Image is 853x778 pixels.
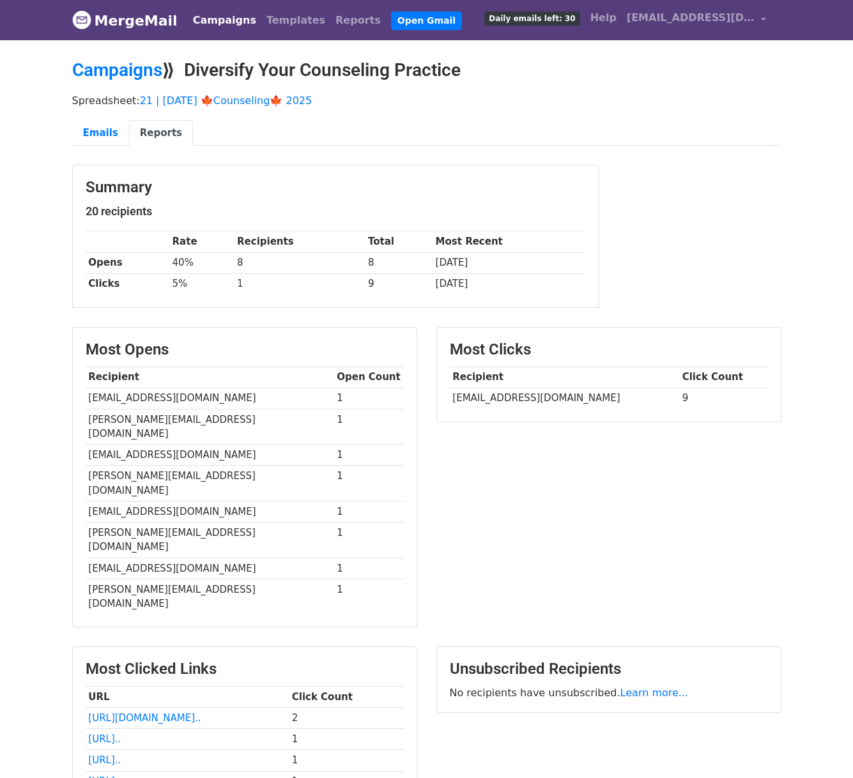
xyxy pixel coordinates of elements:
[72,59,162,80] a: Campaigns
[450,388,679,409] td: [EMAIL_ADDRESS][DOMAIN_NAME]
[72,120,129,146] a: Emails
[679,367,768,388] th: Click Count
[140,95,312,107] a: 21 | [DATE] 🍁Counseling🍁 2025
[86,273,169,294] th: Clicks
[261,8,330,33] a: Templates
[188,8,261,33] a: Campaigns
[234,273,365,294] td: 1
[484,11,580,26] span: Daily emails left: 30
[289,729,404,750] td: 1
[622,5,771,35] a: [EMAIL_ADDRESS][DOMAIN_NAME]
[169,273,234,294] td: 5%
[585,5,622,31] a: Help
[479,5,585,31] a: Daily emails left: 30
[88,733,121,745] a: [URL]..
[86,409,334,445] td: [PERSON_NAME][EMAIL_ADDRESS][DOMAIN_NAME]
[72,94,781,107] p: Spreadsheet:
[86,388,334,409] td: [EMAIL_ADDRESS][DOMAIN_NAME]
[679,388,768,409] td: 9
[72,59,781,81] h2: ⟫ Diversify Your Counseling Practice
[86,178,586,197] h3: Summary
[450,686,768,699] p: No recipients have unsubscribed.
[169,252,234,273] td: 40%
[627,10,755,26] span: [EMAIL_ADDRESS][DOMAIN_NAME]
[234,231,365,252] th: Recipients
[86,522,334,558] td: [PERSON_NAME][EMAIL_ADDRESS][DOMAIN_NAME]
[88,712,201,724] a: [URL][DOMAIN_NAME]..
[86,445,334,466] td: [EMAIL_ADDRESS][DOMAIN_NAME]
[72,7,178,34] a: MergeMail
[334,466,404,501] td: 1
[86,558,334,579] td: [EMAIL_ADDRESS][DOMAIN_NAME]
[86,252,169,273] th: Opens
[86,367,334,388] th: Recipient
[334,409,404,445] td: 1
[86,660,404,678] h3: Most Clicked Links
[433,252,586,273] td: [DATE]
[334,501,404,522] td: 1
[289,687,404,708] th: Click Count
[86,501,334,522] td: [EMAIL_ADDRESS][DOMAIN_NAME]
[88,754,121,766] a: [URL]..
[129,120,193,146] a: Reports
[289,708,404,729] td: 2
[86,204,586,218] h5: 20 recipients
[620,687,689,699] a: Learn more...
[450,660,768,678] h3: Unsubscribed Recipients
[789,717,853,778] iframe: Chat Widget
[365,231,433,252] th: Total
[365,273,433,294] td: 9
[86,579,334,614] td: [PERSON_NAME][EMAIL_ADDRESS][DOMAIN_NAME]
[334,445,404,466] td: 1
[391,11,462,30] a: Open Gmail
[86,340,404,359] h3: Most Opens
[334,367,404,388] th: Open Count
[86,687,289,708] th: URL
[86,466,334,501] td: [PERSON_NAME][EMAIL_ADDRESS][DOMAIN_NAME]
[289,750,404,771] td: 1
[450,367,679,388] th: Recipient
[72,10,91,29] img: MergeMail logo
[334,522,404,558] td: 1
[365,252,433,273] td: 8
[334,388,404,409] td: 1
[450,340,768,359] h3: Most Clicks
[169,231,234,252] th: Rate
[433,231,586,252] th: Most Recent
[334,558,404,579] td: 1
[433,273,586,294] td: [DATE]
[334,579,404,614] td: 1
[234,252,365,273] td: 8
[330,8,386,33] a: Reports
